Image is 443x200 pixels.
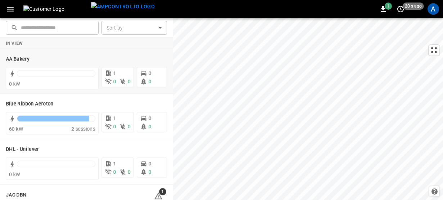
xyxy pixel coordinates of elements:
[149,70,152,76] span: 0
[6,191,27,199] h6: JAC DBN
[71,126,95,132] span: 2 sessions
[149,79,152,84] span: 0
[113,115,116,121] span: 1
[128,124,131,129] span: 0
[9,81,20,87] span: 0 kW
[113,169,116,175] span: 0
[9,172,20,177] span: 0 kW
[428,3,439,15] div: profile-icon
[6,100,54,108] h6: Blue Ribbon Aeroton
[6,41,23,46] strong: In View
[6,55,30,63] h6: AA Bakery
[149,115,152,121] span: 0
[149,161,152,166] span: 0
[128,79,131,84] span: 0
[6,146,39,154] h6: DHL - Unilever
[23,5,88,13] img: Customer Logo
[159,188,166,195] span: 1
[113,70,116,76] span: 1
[113,124,116,129] span: 0
[395,3,406,15] button: set refresh interval
[91,2,155,11] img: ampcontrol.io logo
[9,126,23,132] span: 60 kW
[113,79,116,84] span: 0
[113,161,116,166] span: 1
[403,3,424,10] span: 20 s ago
[128,169,131,175] span: 0
[385,3,392,10] span: 1
[173,18,443,200] canvas: Map
[149,124,152,129] span: 0
[149,169,152,175] span: 0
